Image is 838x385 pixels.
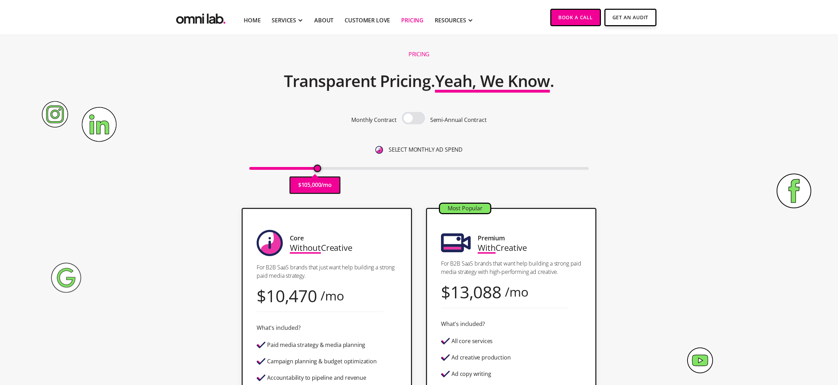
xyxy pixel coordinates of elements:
[604,9,656,26] a: Get An Audit
[478,243,527,252] div: Creative
[451,371,491,377] div: Ad copy writing
[435,16,466,24] div: RESOURCES
[451,355,510,361] div: Ad creative production
[345,16,390,24] a: Customer Love
[272,16,296,24] div: SERVICES
[713,305,838,385] iframe: Chat Widget
[284,67,554,95] h2: Transparent Pricing. .
[435,70,550,92] span: Yeah, We Know
[290,243,352,252] div: Creative
[314,16,333,24] a: About
[175,9,227,26] a: home
[290,242,321,253] span: Without
[401,16,424,24] a: Pricing
[505,287,529,297] div: /mo
[441,259,581,276] p: For B2B SaaS brands that want help building a strong paid media strategy with high-performing ad ...
[375,146,383,154] img: 6410812402e99d19b372aa32_omni-nav-info.svg
[266,291,317,300] div: 10,470
[267,375,366,381] div: Accountability to pipeline and revenue
[175,9,227,26] img: Omni Lab: B2B SaaS Demand Generation Agency
[257,323,300,333] div: What's included?
[450,287,501,297] div: 13,088
[409,51,429,58] h1: Pricing
[298,180,301,190] p: $
[451,338,493,344] div: All core services
[301,180,321,190] p: 105,000
[441,319,485,329] div: What's included?
[257,291,266,300] div: $
[441,287,450,297] div: $
[321,291,344,300] div: /mo
[440,204,490,213] div: Most Popular
[389,145,463,154] p: SELECT MONTHLY AD SPEND
[267,358,377,364] div: Campaign planning & budget optimization
[351,115,396,125] p: Monthly Contract
[478,233,505,243] div: Premium
[257,263,397,280] p: For B2B SaaS brands that just want help building a strong paid media strategy.
[290,233,303,243] div: Core
[244,16,260,24] a: Home
[550,9,601,26] a: Book a Call
[430,115,487,125] p: Semi-Annual Contract
[478,242,495,253] span: With
[267,342,365,348] div: Paid media strategy & media planning
[321,180,332,190] p: /mo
